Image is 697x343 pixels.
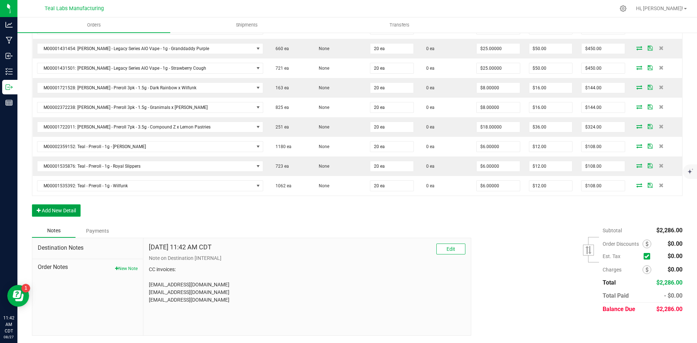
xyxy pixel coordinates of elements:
span: M00001721528: [PERSON_NAME] - Preroll 3pk - 1.5g - Dark Rainbow x Wilfunk [37,83,254,93]
span: Calculate excise tax [644,252,653,261]
div: Payments [76,224,119,237]
input: 0 [477,44,520,54]
span: Delete Order Detail [656,183,667,187]
span: NO DATA FOUND [37,180,263,191]
span: $0.00 [668,253,682,260]
input: 0 [477,161,520,171]
span: NO DATA FOUND [37,161,263,172]
span: None [315,46,329,51]
span: 1062 ea [272,183,292,188]
span: None [315,85,329,90]
span: Delete Order Detail [656,85,667,89]
span: M00001535876: Teal - Preroll - 1g - Royal Slippers [37,161,254,171]
span: $2,286.00 [656,227,682,234]
span: Delete Order Detail [656,163,667,168]
input: 0 [529,63,572,73]
a: Shipments [170,17,323,33]
span: NO DATA FOUND [37,63,263,74]
input: 0 [370,161,413,171]
a: Orders [17,17,170,33]
span: Est. Tax [603,253,641,259]
a: Transfers [323,17,476,33]
span: 0 ea [423,46,435,51]
span: $0.00 [668,240,682,247]
input: 0 [370,102,413,113]
span: Save Order Detail [645,183,656,187]
input: 0 [582,181,625,191]
span: None [315,105,329,110]
span: Save Order Detail [645,85,656,89]
span: 825 ea [272,105,289,110]
span: Hi, [PERSON_NAME]! [636,5,683,11]
input: 0 [370,142,413,152]
span: Delete Order Detail [656,46,667,50]
span: Subtotal [603,228,622,233]
div: Notes [32,224,76,238]
span: - $0.00 [664,292,682,299]
span: $0.00 [668,266,682,273]
span: Save Order Detail [645,144,656,148]
span: 251 ea [272,124,289,130]
inline-svg: Outbound [5,83,13,91]
span: Shipments [226,22,268,28]
span: $2,286.00 [656,306,682,313]
iframe: Resource center unread badge [21,284,30,293]
span: Teal Labs Manufacturing [45,5,104,12]
span: None [315,124,329,130]
span: 0 ea [423,183,435,188]
input: 0 [582,122,625,132]
input: 0 [529,44,572,54]
span: NO DATA FOUND [37,82,263,93]
input: 0 [529,83,572,93]
inline-svg: Inbound [5,52,13,60]
span: Charges [603,267,643,273]
input: 0 [582,102,625,113]
span: 0 ea [423,85,435,90]
input: 0 [529,161,572,171]
input: 0 [582,161,625,171]
span: Delete Order Detail [656,124,667,128]
span: 0 ea [423,144,435,149]
button: New Note [115,265,138,272]
span: 0 ea [423,164,435,169]
span: M00001431454: [PERSON_NAME] - Legacy Series AIO Vape - 1g - Granddaddy Purple [37,44,254,54]
input: 0 [477,181,520,191]
p: CC invoices: [EMAIL_ADDRESS][DOMAIN_NAME] [EMAIL_ADDRESS][DOMAIN_NAME] [EMAIL_ADDRESS][DOMAIN_NAME] [149,266,465,304]
span: Balance Due [603,306,635,313]
span: Order Notes [38,263,138,271]
input: 0 [582,63,625,73]
span: 0 ea [423,124,435,130]
input: 0 [529,181,572,191]
span: Save Order Detail [645,105,656,109]
inline-svg: Analytics [5,21,13,28]
span: 0 ea [423,105,435,110]
span: M00001722011: [PERSON_NAME] - Preroll 7pk - 3.5g - Compound Z x Lemon Pastries [37,122,254,132]
input: 0 [529,142,572,152]
inline-svg: Manufacturing [5,37,13,44]
span: None [315,183,329,188]
span: Transfers [380,22,419,28]
span: M00001535392: Teal - Preroll - 1g - Wilfunk [37,181,254,191]
input: 0 [582,83,625,93]
input: 0 [370,44,413,54]
input: 0 [477,83,520,93]
span: Delete Order Detail [656,105,667,109]
input: 0 [370,122,413,132]
span: 163 ea [272,85,289,90]
inline-svg: Inventory [5,68,13,75]
div: Manage settings [619,5,628,12]
input: 0 [370,181,413,191]
span: $2,286.00 [656,279,682,286]
input: 0 [582,142,625,152]
span: Edit [447,246,455,252]
span: 660 ea [272,46,289,51]
input: 0 [370,83,413,93]
span: Save Order Detail [645,46,656,50]
span: NO DATA FOUND [37,102,263,113]
input: 0 [477,102,520,113]
span: None [315,144,329,149]
iframe: Resource center [7,285,29,307]
input: 0 [477,63,520,73]
button: Edit [436,244,465,254]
